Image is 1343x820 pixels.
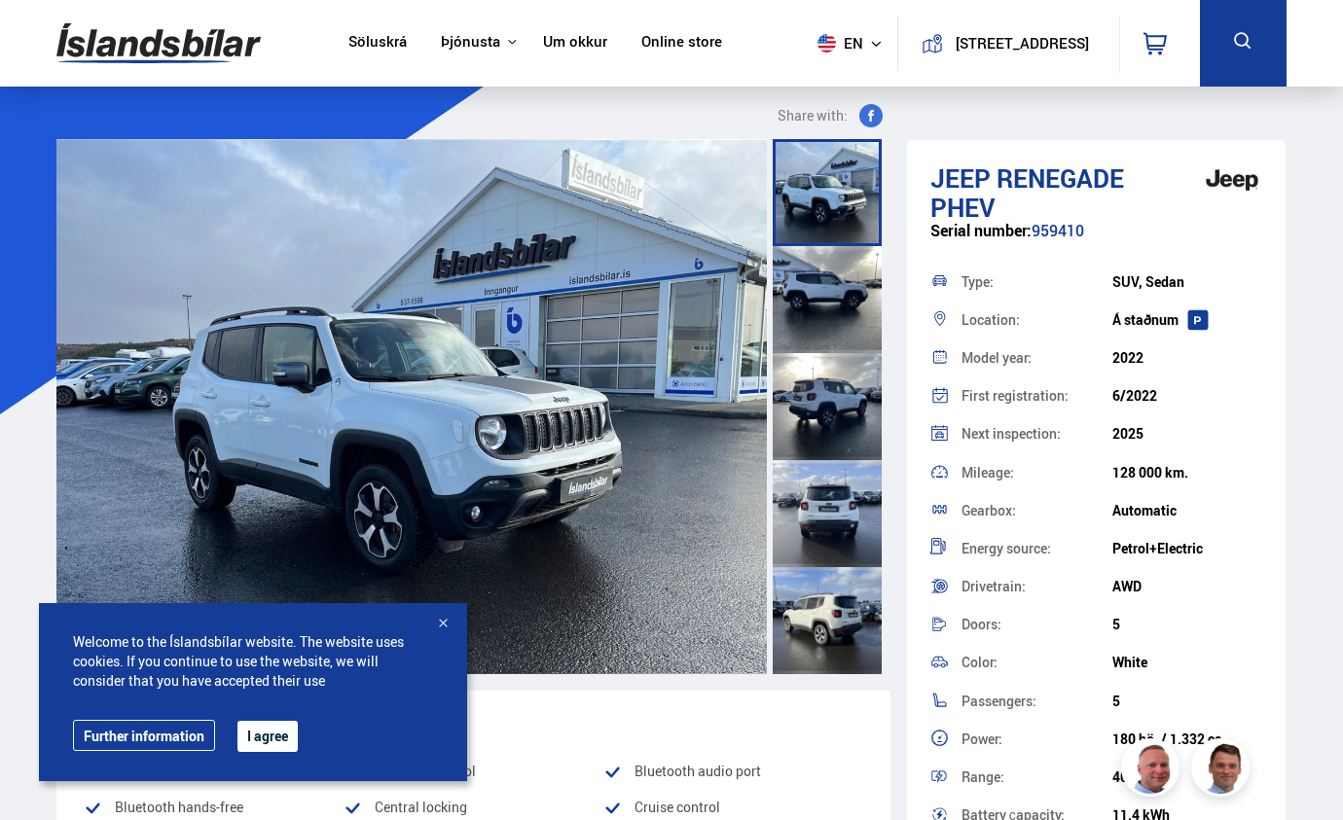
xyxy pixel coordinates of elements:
[1112,694,1263,709] div: 5
[962,275,1112,289] div: Type:
[962,656,1112,669] div: Color:
[344,760,603,783] li: Anti-skid control
[770,104,890,127] button: Share with:
[73,632,433,691] span: Welcome to the Íslandsbílar website. The website uses cookies. If you continue to use the website...
[962,313,1112,327] div: Location:
[1112,731,1263,747] div: 180 hö. / 1.332 cc.
[1112,388,1263,404] div: 6/2022
[930,220,1032,241] span: Serial number:
[1124,741,1182,800] img: siFngHWaQ9KaOqBr.png
[603,760,863,783] li: Bluetooth audio port
[962,770,1112,784] div: Range:
[1112,350,1263,366] div: 2022
[810,15,897,72] button: en
[84,706,863,735] div: Popular equipment
[778,104,848,127] span: Share with:
[56,139,767,674] img: 2883803.jpeg
[930,160,991,196] span: Jeep
[962,695,1112,708] div: Passengers:
[817,34,836,53] img: svg+xml;base64,PHN2ZyB4bWxucz0iaHR0cDovL3d3dy53My5vcmcvMjAwMC9zdmciIHdpZHRoPSI1MTIiIGhlaWdodD0iNT...
[1112,769,1263,785] div: 40 km
[1112,541,1263,556] div: Petrol+Electric
[344,796,603,819] li: Central locking
[56,12,261,75] img: G0Ugv5HjCgRt.svg
[1112,617,1263,632] div: 5
[1193,150,1271,210] img: brand logo
[1112,465,1263,481] div: 128 000 km.
[1112,426,1263,442] div: 2025
[441,33,500,52] button: Þjónusta
[1112,503,1263,518] div: Automatic
[810,34,858,53] span: en
[603,796,863,819] li: Cruise control
[348,33,407,53] a: Söluskrá
[930,222,1263,260] div: 959410
[962,618,1112,631] div: Doors:
[73,720,215,751] a: Further information
[543,33,607,53] a: Um okkur
[962,504,1112,517] div: Gearbox:
[237,721,298,752] button: I agree
[962,542,1112,555] div: Energy source:
[962,351,1112,365] div: Model year:
[962,732,1112,746] div: Power:
[962,427,1112,441] div: Next inspection:
[909,16,1107,71] a: [STREET_ADDRESS]
[962,466,1112,480] div: Mileage:
[1112,312,1263,328] div: Á staðnum
[84,796,344,819] li: Bluetooth hands-free
[1112,655,1263,670] div: White
[1194,741,1252,800] img: FbJEzSuNWCJXmdc-.webp
[1112,579,1263,594] div: AWD
[951,35,1094,52] button: [STREET_ADDRESS]
[930,160,1124,225] span: Renegade PHEV
[962,580,1112,593] div: Drivetrain:
[962,389,1112,403] div: First registration:
[1112,274,1263,290] div: SUV, Sedan
[641,33,722,53] a: Online store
